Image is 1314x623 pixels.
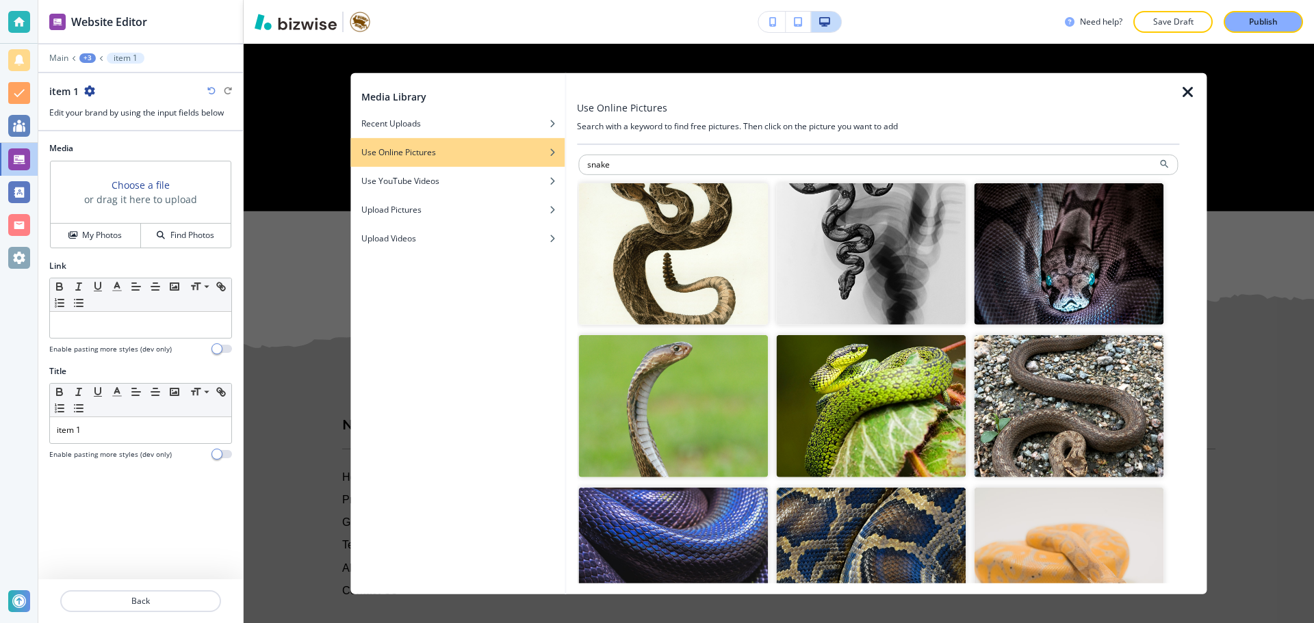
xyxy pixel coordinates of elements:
button: Use YouTube Videos [350,166,565,195]
button: Back [60,590,221,612]
h2: item 1 [49,84,79,98]
button: Main [49,53,68,63]
button: item 1 [107,53,144,64]
img: Bizwise Logo [255,14,337,30]
div: Choose a fileor drag it here to uploadMy PhotosFind Photos [49,160,232,249]
h4: Use YouTube Videos [361,174,439,187]
h3: Use Online Pictures [577,100,667,114]
button: My Photos [51,224,141,248]
button: Find Photos [141,224,231,248]
button: Choose a file [112,178,170,192]
h2: Website Editor [71,14,147,30]
p: item 1 [57,424,224,436]
p: Publish [1249,16,1278,28]
h3: or drag it here to upload [84,192,197,207]
h2: Media Library [361,89,426,103]
h3: Edit your brand by using the input fields below [49,107,232,119]
h4: Enable pasting more styles (dev only) [49,449,172,460]
h4: My Photos [82,229,122,241]
button: Use Online Pictures [350,137,565,166]
button: Upload Pictures [350,195,565,224]
h4: Enable pasting more styles (dev only) [49,344,172,354]
button: +3 [79,53,96,63]
input: Search for an image [578,154,1178,174]
h2: Title [49,365,66,377]
img: Your Logo [349,11,371,33]
h4: Find Photos [170,229,214,241]
h4: Recent Uploads [361,117,421,129]
h4: Search with a keyword to find free pictures. Then click on the picture you want to add [577,120,1179,132]
h2: Media [49,142,232,155]
button: Publish [1224,11,1303,33]
h4: Use Online Pictures [361,146,436,158]
h4: Upload Pictures [361,203,422,215]
p: item 1 [114,53,138,63]
button: Upload Videos [350,224,565,252]
h2: Link [49,260,66,272]
p: Save Draft [1151,16,1195,28]
button: Recent Uploads [350,109,565,137]
img: editor icon [49,14,66,30]
h4: Upload Videos [361,232,416,244]
h3: Need help? [1080,16,1122,28]
button: Save Draft [1133,11,1213,33]
p: Back [62,595,220,607]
